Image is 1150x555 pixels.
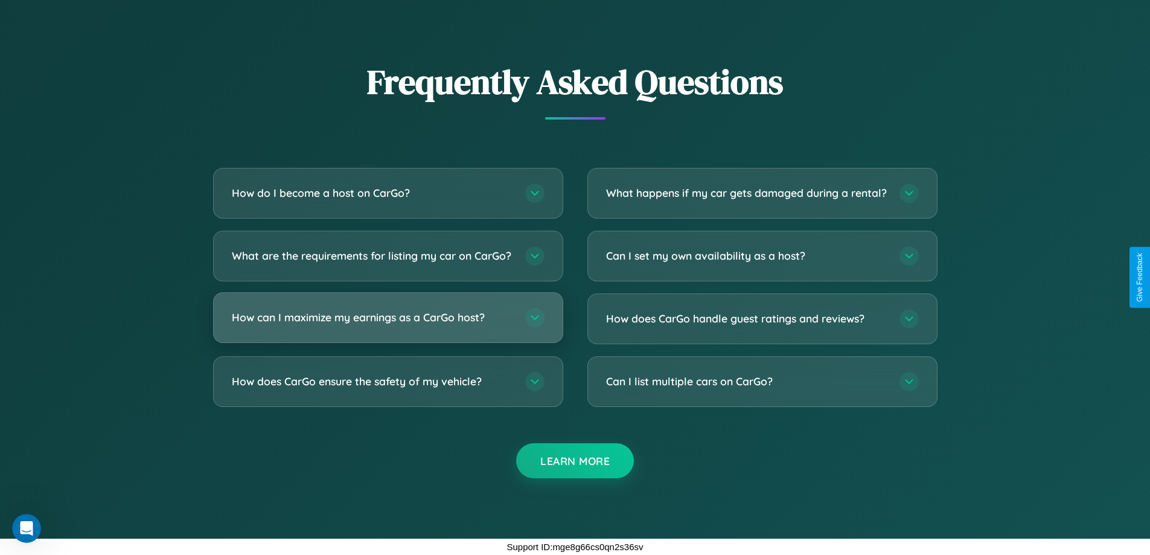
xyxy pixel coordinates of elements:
h3: How can I maximize my earnings as a CarGo host? [232,310,513,325]
h3: What happens if my car gets damaged during a rental? [606,185,887,201]
h3: How does CarGo handle guest ratings and reviews? [606,311,887,326]
h3: How does CarGo ensure the safety of my vehicle? [232,374,513,389]
iframe: Intercom live chat [12,514,41,543]
div: Give Feedback [1136,253,1144,302]
h3: Can I set my own availability as a host? [606,248,887,263]
button: Learn More [516,443,634,478]
h3: Can I list multiple cars on CarGo? [606,374,887,389]
h3: What are the requirements for listing my car on CarGo? [232,248,513,263]
h3: How do I become a host on CarGo? [232,185,513,201]
p: Support ID: mge8g66cs0qn2s36sv [507,539,644,555]
h2: Frequently Asked Questions [213,59,938,105]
